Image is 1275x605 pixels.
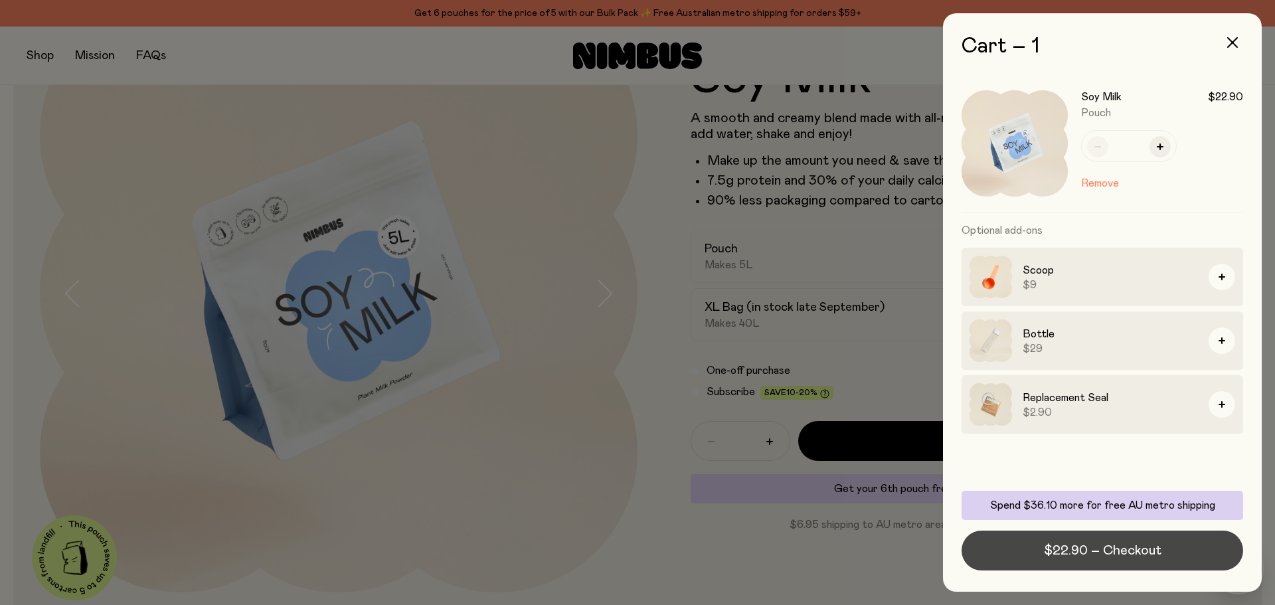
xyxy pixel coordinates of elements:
[962,213,1243,248] h3: Optional add-ons
[1044,541,1161,560] span: $22.90 – Checkout
[1081,90,1122,104] h3: Soy Milk
[1023,262,1198,278] h3: Scoop
[1023,406,1198,419] span: $2.90
[1081,175,1119,191] button: Remove
[1208,90,1243,104] span: $22.90
[1023,390,1198,406] h3: Replacement Seal
[962,35,1243,58] h2: Cart – 1
[1023,342,1198,355] span: $29
[1023,326,1198,342] h3: Bottle
[970,499,1235,512] p: Spend $36.10 more for free AU metro shipping
[962,531,1243,570] button: $22.90 – Checkout
[1081,108,1111,118] span: Pouch
[1023,278,1198,292] span: $9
